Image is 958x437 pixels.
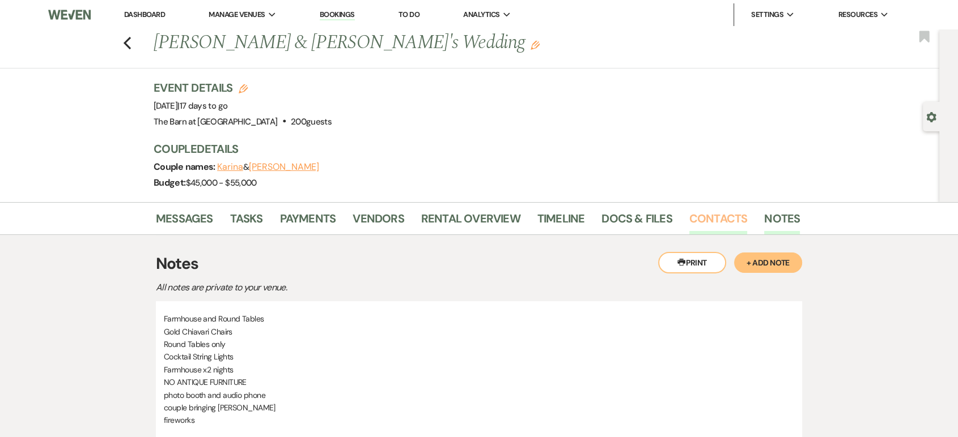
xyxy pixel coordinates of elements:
a: Timeline [537,209,585,234]
h3: Event Details [154,80,332,96]
button: Edit [531,40,540,50]
span: The Barn at [GEOGRAPHIC_DATA] [154,116,277,127]
a: Docs & Files [601,209,672,234]
span: Budget: [154,177,186,188]
button: Print [658,252,726,273]
a: Contacts [689,209,748,234]
p: Cocktail String Lights [164,350,794,363]
p: couple bringing [PERSON_NAME] [164,401,794,414]
p: photo booth and audio phone [164,389,794,401]
p: Gold Chiavari Chairs [164,325,794,338]
span: & [217,161,319,173]
p: Farmhouse x2 nights [164,363,794,376]
a: Dashboard [124,10,165,19]
span: [DATE] [154,100,227,112]
p: Farmhouse and Round Tables [164,312,794,325]
span: 17 days to go [180,100,228,112]
span: 200 guests [291,116,332,127]
span: | [177,100,227,112]
a: Notes [764,209,800,234]
span: $45,000 - $55,000 [186,177,257,188]
span: Settings [751,9,783,20]
a: Bookings [320,10,355,20]
span: Manage Venues [209,9,265,20]
p: NO ANTIQUE FURNITURE [164,376,794,388]
button: Open lead details [926,111,936,122]
p: Round Tables only [164,338,794,350]
a: Rental Overview [421,209,520,234]
button: Karina [217,162,243,172]
p: All notes are private to your venue. [156,280,553,295]
span: Couple names: [154,161,217,173]
button: + Add Note [734,252,802,273]
span: Analytics [463,9,499,20]
a: To Do [399,10,419,19]
a: Vendors [353,209,404,234]
img: Weven Logo [48,3,91,27]
h3: Notes [156,252,802,276]
p: fireworks [164,414,794,426]
a: Payments [280,209,336,234]
h1: [PERSON_NAME] & [PERSON_NAME]'s Wedding [154,29,662,57]
button: [PERSON_NAME] [249,162,319,172]
h3: Couple Details [154,141,789,157]
span: Resources [838,9,877,20]
a: Messages [156,209,213,234]
a: Tasks [230,209,263,234]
